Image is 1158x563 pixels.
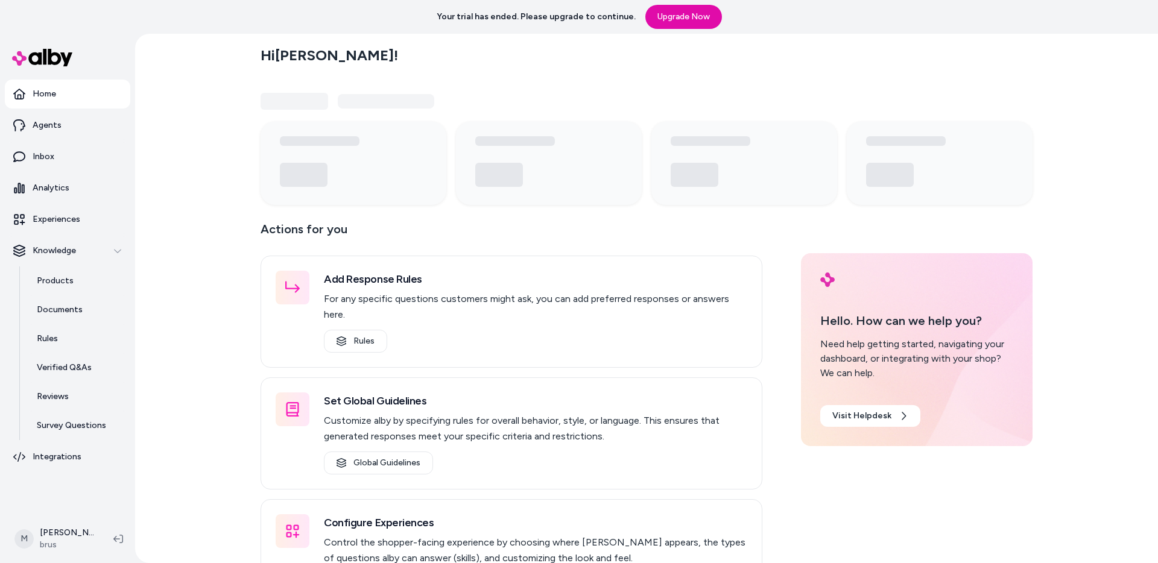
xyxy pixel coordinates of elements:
[820,337,1013,380] div: Need help getting started, navigating your dashboard, or integrating with your shop? We can help.
[33,245,76,257] p: Knowledge
[324,330,387,353] a: Rules
[33,213,80,225] p: Experiences
[33,119,62,131] p: Agents
[324,451,433,474] a: Global Guidelines
[324,413,747,444] p: Customize alby by specifying rules for overall behavior, style, or language. This ensures that ge...
[33,182,69,194] p: Analytics
[820,272,835,287] img: alby Logo
[5,80,130,109] a: Home
[5,205,130,234] a: Experiences
[37,391,69,403] p: Reviews
[820,405,920,427] a: Visit Helpdesk
[33,151,54,163] p: Inbox
[5,236,130,265] button: Knowledge
[37,304,83,316] p: Documents
[324,291,747,322] p: For any specific questions customers might ask, you can add preferred responses or answers here.
[37,333,58,345] p: Rules
[33,451,81,463] p: Integrations
[5,111,130,140] a: Agents
[37,275,74,287] p: Products
[5,442,130,471] a: Integrations
[25,295,130,324] a: Documents
[14,529,34,549] span: M
[324,271,747,288] h3: Add Response Rules
[5,174,130,203] a: Analytics
[324,514,747,531] h3: Configure Experiences
[37,362,92,374] p: Verified Q&As
[40,539,94,551] span: brus
[25,382,130,411] a: Reviews
[25,324,130,353] a: Rules
[37,420,106,432] p: Survey Questions
[25,411,130,440] a: Survey Questions
[324,392,747,409] h3: Set Global Guidelines
[25,353,130,382] a: Verified Q&As
[33,88,56,100] p: Home
[645,5,722,29] a: Upgrade Now
[5,142,130,171] a: Inbox
[820,312,1013,330] p: Hello. How can we help you?
[437,11,636,23] p: Your trial has ended. Please upgrade to continue.
[261,219,762,248] p: Actions for you
[12,49,72,66] img: alby Logo
[25,266,130,295] a: Products
[7,520,104,558] button: M[PERSON_NAME]brus
[261,46,398,64] h2: Hi [PERSON_NAME] !
[40,527,94,539] p: [PERSON_NAME]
